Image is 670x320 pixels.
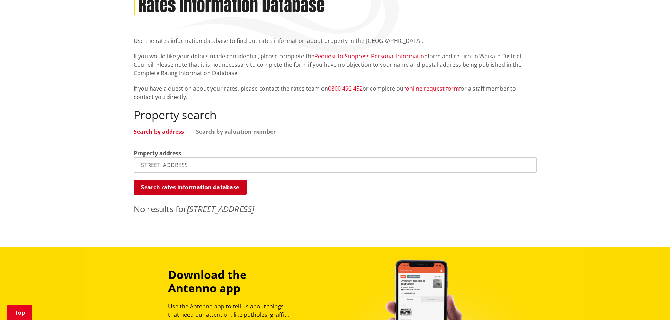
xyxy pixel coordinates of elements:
[314,52,428,60] a: Request to Suppress Personal Information
[638,290,663,316] iframe: Messenger Launcher
[134,157,537,173] input: e.g. Duke Street NGARUAWAHIA
[134,129,184,135] a: Search by address
[7,305,32,320] a: Top
[134,37,537,45] p: Use the rates information database to find out rates information about property in the [GEOGRAPHI...
[328,85,363,92] a: 0800 492 452
[134,203,537,215] p: No results for
[134,108,537,122] h2: Property search
[134,52,537,77] p: If you would like your details made confidential, please complete the form and return to Waikato ...
[134,84,537,101] p: If you have a question about your rates, please contact the rates team on or complete our for a s...
[196,129,276,135] a: Search by valuation number
[134,180,247,195] button: Search rates information database
[168,268,295,295] h3: Download the Antenno app
[406,85,459,92] a: online request form
[187,203,254,215] em: [STREET_ADDRESS]
[134,149,181,157] label: Property address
